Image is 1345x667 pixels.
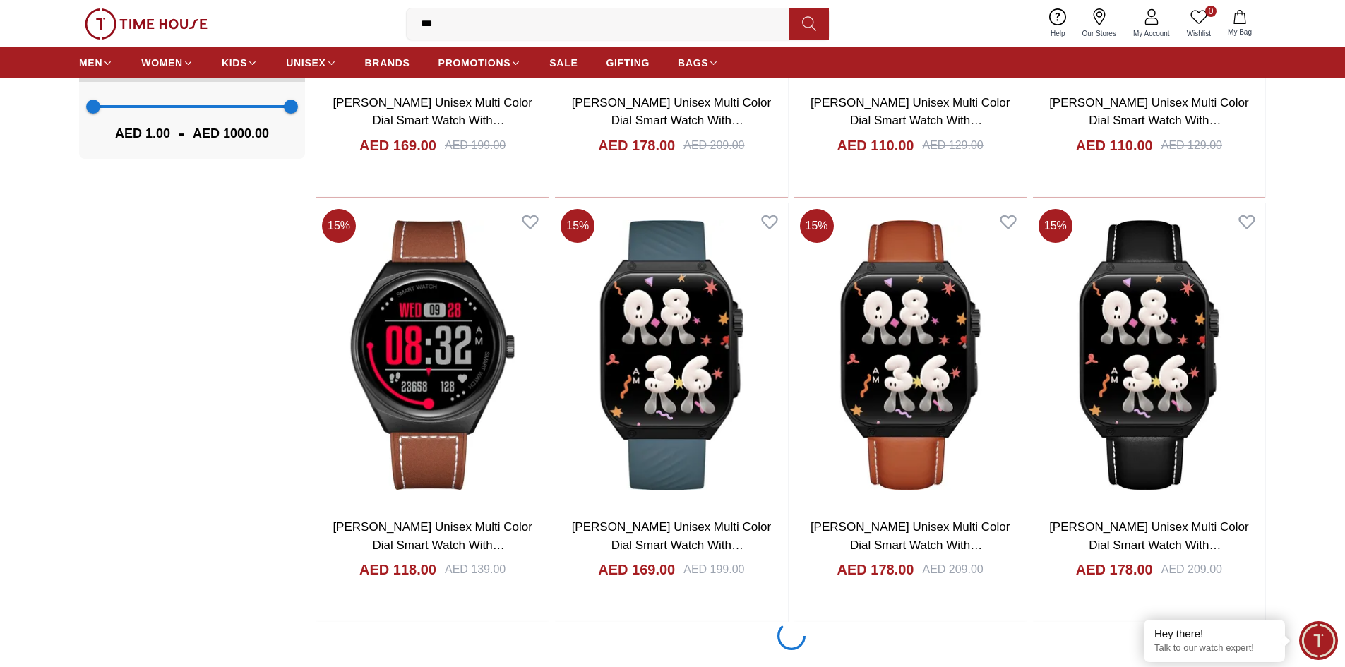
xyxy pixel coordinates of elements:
[1049,520,1248,588] a: [PERSON_NAME] Unisex Multi Color Dial Smart Watch With Interchangeable Strap-KCRV10-XSBBB
[811,520,1010,588] a: [PERSON_NAME] Unisex Multi Color Dial Smart Watch With Interchangeable Strap-KCRV10-XSBBE
[222,56,247,70] span: KIDS
[333,96,532,164] a: [PERSON_NAME] Unisex Multi Color Dial Smart Watch With Interchangeable Strap-KG10X-XSBBH
[79,56,102,70] span: MEN
[549,50,578,76] a: SALE
[115,124,170,143] span: AED 1.00
[1077,28,1122,39] span: Our Stores
[606,56,650,70] span: GIFTING
[598,560,675,579] h4: AED 169.00
[1161,137,1222,154] div: AED 129.00
[1154,642,1274,654] p: Talk to our watch expert!
[549,56,578,70] span: SALE
[1033,203,1265,507] img: Kenneth Scott Unisex Multi Color Dial Smart Watch With Interchangeable Strap-KCRV10-XSBBB
[1222,27,1257,37] span: My Bag
[837,560,914,579] h4: AED 178.00
[678,50,719,76] a: BAGS
[800,209,834,243] span: 15 %
[193,124,269,143] span: AED 1000.00
[286,50,336,76] a: UNISEX
[1074,6,1125,42] a: Our Stores
[365,56,410,70] span: BRANDS
[1299,621,1338,660] div: Chat Widget
[1205,6,1217,17] span: 0
[141,50,193,76] a: WOMEN
[1181,28,1217,39] span: Wishlist
[79,50,113,76] a: MEN
[1076,136,1153,155] h4: AED 110.00
[438,56,511,70] span: PROMOTIONS
[1154,627,1274,641] div: Hey there!
[1219,7,1260,40] button: My Bag
[572,96,771,164] a: [PERSON_NAME] Unisex Multi Color Dial Smart Watch With Interchangeable Strap-KG10X-XSBBD
[598,136,675,155] h4: AED 178.00
[359,560,436,579] h4: AED 118.00
[683,561,744,578] div: AED 199.00
[365,50,410,76] a: BRANDS
[678,56,708,70] span: BAGS
[1042,6,1074,42] a: Help
[286,56,325,70] span: UNISEX
[606,50,650,76] a: GIFTING
[811,96,1010,164] a: [PERSON_NAME] Unisex Multi Color Dial Smart Watch With Interchangeable Strap-KG10SE-XSBBL
[438,50,522,76] a: PROMOTIONS
[1049,96,1248,164] a: [PERSON_NAME] Unisex Multi Color Dial Smart Watch With Interchangeable Strap-KG10SE-XSBBH
[322,209,356,243] span: 15 %
[683,137,744,154] div: AED 209.00
[561,209,594,243] span: 15 %
[222,50,258,76] a: KIDS
[922,137,983,154] div: AED 129.00
[333,520,532,588] a: [PERSON_NAME] Unisex Multi Color Dial Smart Watch With Interchangeable Strap-KG10SE-XSBBD
[1178,6,1219,42] a: 0Wishlist
[1128,28,1176,39] span: My Account
[1161,561,1222,578] div: AED 209.00
[1045,28,1071,39] span: Help
[445,137,506,154] div: AED 199.00
[445,561,506,578] div: AED 139.00
[837,136,914,155] h4: AED 110.00
[85,8,208,40] img: ...
[572,520,771,588] a: [PERSON_NAME] Unisex Multi Color Dial Smart Watch With Interchangeable Strap-KCRV10-XSBBX
[555,203,787,507] img: Kenneth Scott Unisex Multi Color Dial Smart Watch With Interchangeable Strap-KCRV10-XSBBX
[170,122,193,145] span: -
[359,136,436,155] h4: AED 169.00
[316,203,549,507] img: Kenneth Scott Unisex Multi Color Dial Smart Watch With Interchangeable Strap-KG10SE-XSBBD
[794,203,1027,507] img: Kenneth Scott Unisex Multi Color Dial Smart Watch With Interchangeable Strap-KCRV10-XSBBE
[1076,560,1153,579] h4: AED 178.00
[141,56,183,70] span: WOMEN
[922,561,983,578] div: AED 209.00
[1039,209,1072,243] span: 15 %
